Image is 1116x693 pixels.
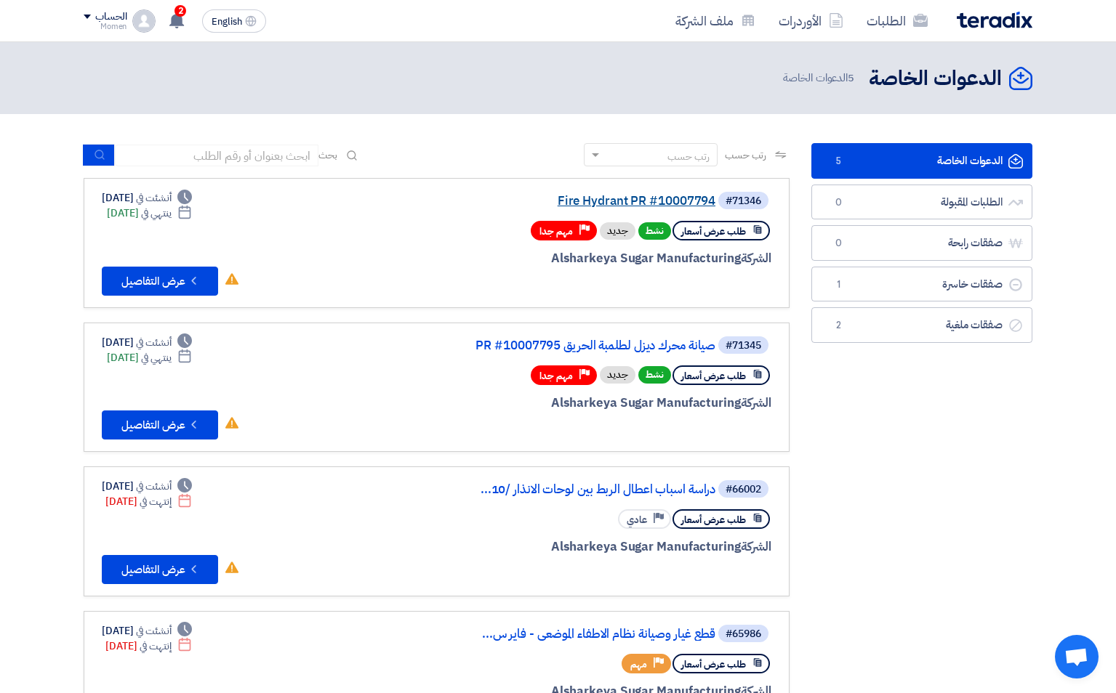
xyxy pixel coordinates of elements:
[767,4,855,38] a: الأوردرات
[600,222,635,240] div: جديد
[741,538,772,556] span: الشركة
[855,4,939,38] a: الطلبات
[741,394,772,412] span: الشركة
[811,185,1032,220] a: الطلبات المقبولة0
[422,538,771,556] div: Alsharkeya Sugar Manufacturing
[105,494,192,509] div: [DATE]
[107,206,192,221] div: [DATE]
[726,629,761,639] div: #65986
[811,267,1032,302] a: صفقات خاسرة1
[202,9,266,33] button: English
[141,350,171,365] span: ينتهي في
[957,12,1032,28] img: Teradix logo
[102,623,192,639] div: [DATE]
[726,196,761,206] div: #71346
[140,494,171,509] span: إنتهت في
[136,479,171,494] span: أنشئت في
[681,513,746,527] span: طلب عرض أسعار
[1055,635,1099,678] div: Open chat
[174,5,186,17] span: 2
[136,190,171,206] span: أنشئت في
[848,70,854,86] span: 5
[539,369,573,383] span: مهم جدا
[318,147,337,163] span: بحث
[725,147,766,163] span: رتب حسب
[783,70,857,86] span: الدعوات الخاصة
[830,236,847,251] span: 0
[811,307,1032,343] a: صفقات ملغية2
[136,623,171,639] span: أنشئت في
[741,249,772,267] span: الشركة
[136,335,171,350] span: أنشئت في
[726,485,761,495] div: #66002
[667,149,710,164] div: رتب حسب
[425,195,715,208] a: Fire Hydrant PR #10007794
[600,366,635,384] div: جديد
[422,249,771,268] div: Alsharkeya Sugar Manufacturing
[212,17,242,27] span: English
[830,277,847,292] span: 1
[664,4,767,38] a: ملف الشركة
[681,657,746,671] span: طلب عرض أسعار
[425,628,715,641] a: قطع غيار وصيانة نظام الاطفاء الموضعي - فاير س...
[132,9,156,33] img: profile_test.png
[830,318,847,333] span: 2
[102,190,192,206] div: [DATE]
[102,267,218,296] button: عرض التفاصيل
[539,224,573,238] span: مهم جدا
[630,657,647,671] span: مهم
[627,513,647,527] span: عادي
[422,394,771,413] div: Alsharkeya Sugar Manufacturing
[425,339,715,352] a: صيانة محرك ديزل لطلمبة الحريق PR #10007795
[638,222,671,240] span: نشط
[102,555,218,584] button: عرض التفاصيل
[425,483,715,496] a: دراسة اسباب اعطال الربط بين لوحات الانذار /10...
[84,23,127,31] div: Momen
[115,145,318,166] input: ابحث بعنوان أو رقم الطلب
[141,206,171,221] span: ينتهي في
[811,143,1032,179] a: الدعوات الخاصة5
[102,335,192,350] div: [DATE]
[681,369,746,383] span: طلب عرض أسعار
[107,350,192,365] div: [DATE]
[681,224,746,238] span: طلب عرض أسعار
[830,154,847,169] span: 5
[95,11,127,23] div: الحساب
[869,65,1002,93] h2: الدعوات الخاصة
[102,479,192,494] div: [DATE]
[140,639,171,654] span: إنتهت في
[638,366,671,384] span: نشط
[811,225,1032,261] a: صفقات رابحة0
[830,195,847,210] span: 0
[726,341,761,351] div: #71345
[105,639,192,654] div: [DATE]
[102,410,218,439] button: عرض التفاصيل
